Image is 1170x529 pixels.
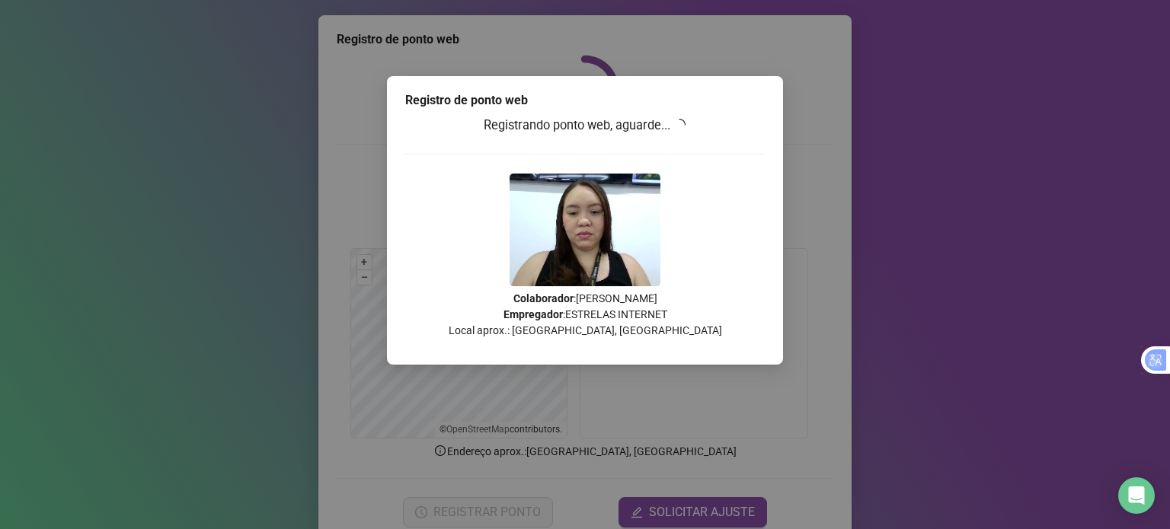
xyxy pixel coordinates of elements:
[405,291,765,339] p: : [PERSON_NAME] : ESTRELAS INTERNET Local aprox.: [GEOGRAPHIC_DATA], [GEOGRAPHIC_DATA]
[673,117,687,132] span: loading
[503,308,563,320] strong: Empregador
[510,174,660,286] img: 2Q==
[1118,477,1155,514] div: Open Intercom Messenger
[513,292,574,304] strong: Colaborador
[405,91,765,110] div: Registro de ponto web
[405,116,765,135] h3: Registrando ponto web, aguarde...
